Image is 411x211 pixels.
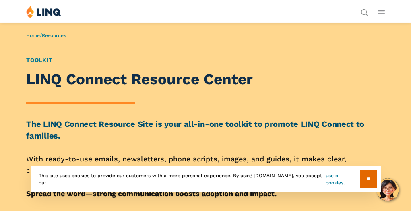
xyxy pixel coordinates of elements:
[26,71,384,88] h1: LINQ Connect Resource Center
[376,178,399,201] button: Hello, have a question? Let’s chat.
[361,6,368,15] nav: Utility Navigation
[26,153,384,176] p: With ready-to-use emails, newsletters, phone scripts, images, and guides, it makes clear, consist...
[26,6,61,18] img: LINQ | K‑12 Software
[42,33,66,38] a: Resources
[326,172,360,186] a: use of cookies.
[31,166,381,192] div: This site uses cookies to provide our customers with a more personal experience. By using [DOMAIN...
[378,8,385,17] button: Open Main Menu
[361,8,368,15] button: Open Search Bar
[26,57,52,63] a: Toolkit
[26,33,40,38] a: Home
[26,119,364,140] strong: The LINQ Connect Resource Site is your all-in-one toolkit to promote LINQ Connect to families.
[26,33,66,38] span: /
